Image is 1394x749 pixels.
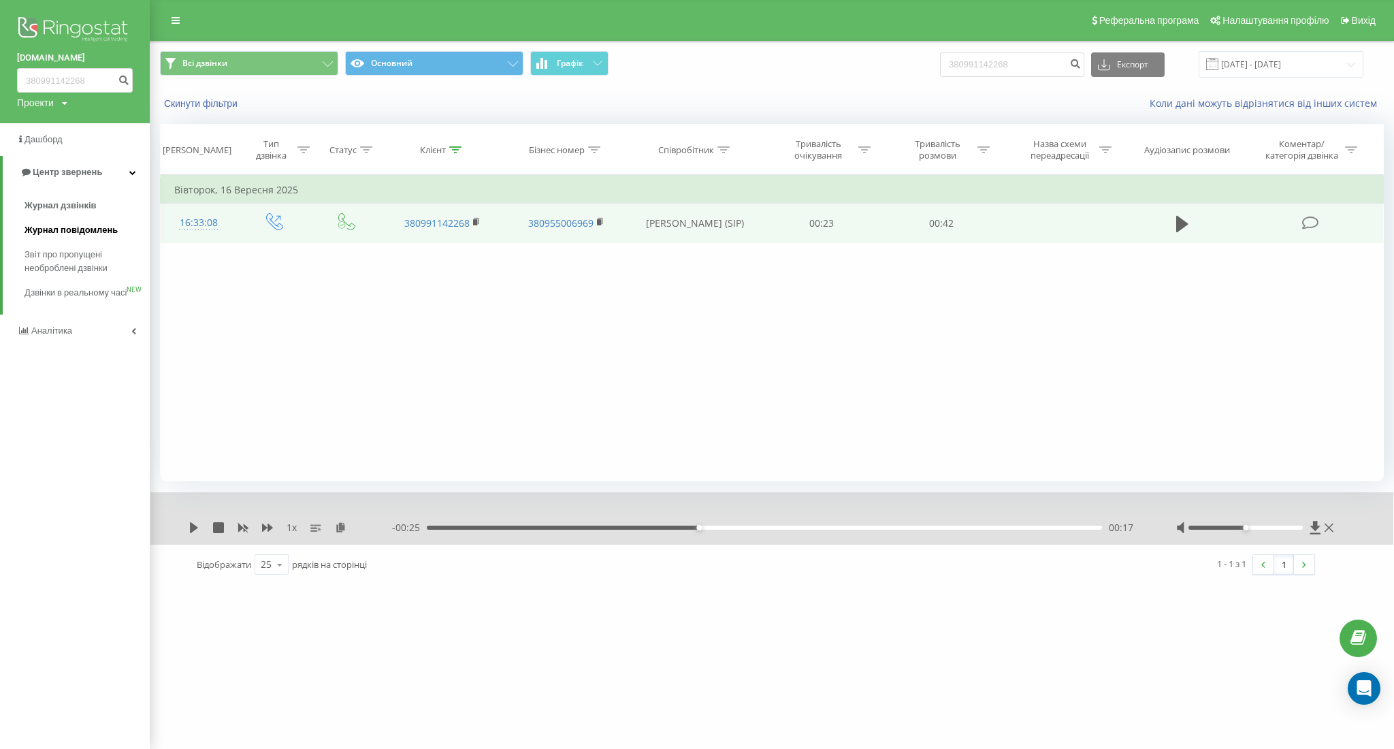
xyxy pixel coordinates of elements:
button: Графік [530,51,609,76]
a: Коли дані можуть відрізнятися вiд інших систем [1150,97,1384,110]
div: Коментар/категорія дзвінка [1262,138,1342,161]
a: 380991142268 [404,217,470,229]
span: 00:17 [1109,521,1133,535]
a: Дзвінки в реальному часіNEW [25,281,150,305]
div: Accessibility label [1243,525,1248,530]
a: Журнал дзвінків [25,193,150,218]
div: Статус [329,144,357,156]
div: 1 - 1 з 1 [1217,557,1246,571]
div: Клієнт [420,144,446,156]
td: 00:42 [881,204,1001,243]
span: Центр звернень [33,167,102,177]
div: Співробітник [658,144,714,156]
a: Журнал повідомлень [25,218,150,242]
div: Проекти [17,96,54,110]
div: Тип дзвінка [249,138,294,161]
span: Журнал повідомлень [25,223,118,237]
img: Ringostat logo [17,14,133,48]
div: Назва схеми переадресації [1023,138,1096,161]
a: Центр звернень [3,156,150,189]
td: Вівторок, 16 Вересня 2025 [161,176,1384,204]
span: Відображати [197,558,251,571]
a: 1 [1274,555,1294,574]
span: Дашборд [25,134,63,144]
button: Експорт [1091,52,1165,77]
div: Тривалість очікування [782,138,855,161]
div: Аудіозапис розмови [1144,144,1230,156]
span: Вихід [1352,15,1376,26]
span: Всі дзвінки [182,58,227,69]
div: Бізнес номер [529,144,585,156]
span: рядків на сторінці [292,558,367,571]
div: 25 [261,558,272,571]
span: Графік [557,59,583,68]
a: 380955006969 [528,217,594,229]
div: [PERSON_NAME] [163,144,231,156]
div: 16:33:08 [174,210,223,236]
input: Пошук за номером [940,52,1084,77]
span: Звіт про пропущені необроблені дзвінки [25,248,143,275]
span: Дзвінки в реальному часі [25,286,127,300]
span: Аналiтика [31,325,72,336]
a: [DOMAIN_NAME] [17,51,133,65]
button: Основний [345,51,523,76]
button: Скинути фільтри [160,97,244,110]
td: 00:23 [762,204,881,243]
span: - 00:25 [392,521,427,535]
a: Звіт про пропущені необроблені дзвінки [25,242,150,281]
div: Open Intercom Messenger [1348,672,1380,705]
button: Всі дзвінки [160,51,338,76]
td: [PERSON_NAME] (SIP) [628,204,762,243]
div: Тривалість розмови [901,138,974,161]
span: Журнал дзвінків [25,199,97,212]
span: 1 x [287,521,297,535]
div: Accessibility label [697,525,702,530]
span: Налаштування профілю [1222,15,1329,26]
input: Пошук за номером [17,68,133,93]
span: Реферальна програма [1099,15,1199,26]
